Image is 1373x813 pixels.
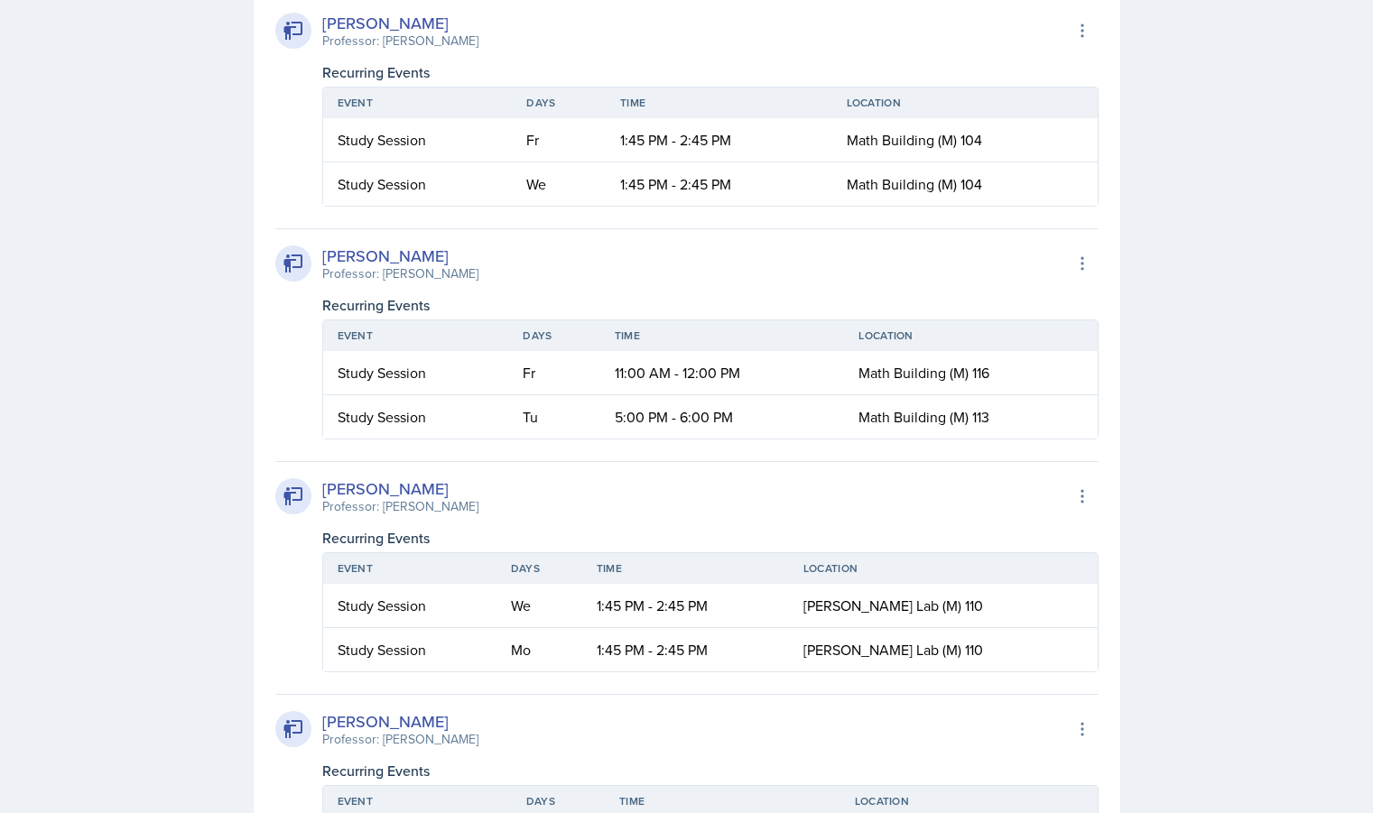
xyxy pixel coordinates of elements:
div: Recurring Events [322,760,1099,781]
span: Math Building (M) 104 [847,174,982,194]
th: Days [512,88,606,118]
span: [PERSON_NAME] Lab (M) 110 [803,640,983,660]
td: Fr [508,351,600,395]
div: Professor: [PERSON_NAME] [322,497,478,516]
div: Study Session [338,129,498,151]
div: Recurring Events [322,294,1099,316]
th: Time [582,553,789,584]
span: Math Building (M) 104 [847,130,982,150]
th: Time [606,88,831,118]
td: Fr [512,118,606,162]
td: Tu [508,395,600,439]
span: [PERSON_NAME] Lab (M) 110 [803,596,983,615]
div: Recurring Events [322,527,1099,549]
div: [PERSON_NAME] [322,476,478,501]
th: Event [323,88,513,118]
td: 5:00 PM - 6:00 PM [600,395,845,439]
div: Study Session [338,173,498,195]
th: Location [844,320,1097,351]
div: [PERSON_NAME] [322,709,478,734]
td: Mo [496,628,582,671]
div: Study Session [338,406,495,428]
span: Math Building (M) 116 [858,363,989,383]
div: [PERSON_NAME] [322,244,478,268]
th: Location [832,88,1098,118]
td: 1:45 PM - 2:45 PM [606,162,831,206]
th: Event [323,553,496,584]
div: Study Session [338,639,482,661]
div: Study Session [338,595,482,616]
div: [PERSON_NAME] [322,11,478,35]
td: 1:45 PM - 2:45 PM [582,628,789,671]
td: 1:45 PM - 2:45 PM [606,118,831,162]
td: We [496,584,582,628]
span: Math Building (M) 113 [858,407,989,427]
div: Professor: [PERSON_NAME] [322,32,478,51]
td: 1:45 PM - 2:45 PM [582,584,789,628]
th: Days [496,553,582,584]
div: Professor: [PERSON_NAME] [322,730,478,749]
td: 11:00 AM - 12:00 PM [600,351,845,395]
th: Days [508,320,600,351]
div: Professor: [PERSON_NAME] [322,264,478,283]
div: Study Session [338,362,495,383]
th: Event [323,320,509,351]
th: Time [600,320,845,351]
th: Location [789,553,1098,584]
td: We [512,162,606,206]
div: Recurring Events [322,61,1099,83]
